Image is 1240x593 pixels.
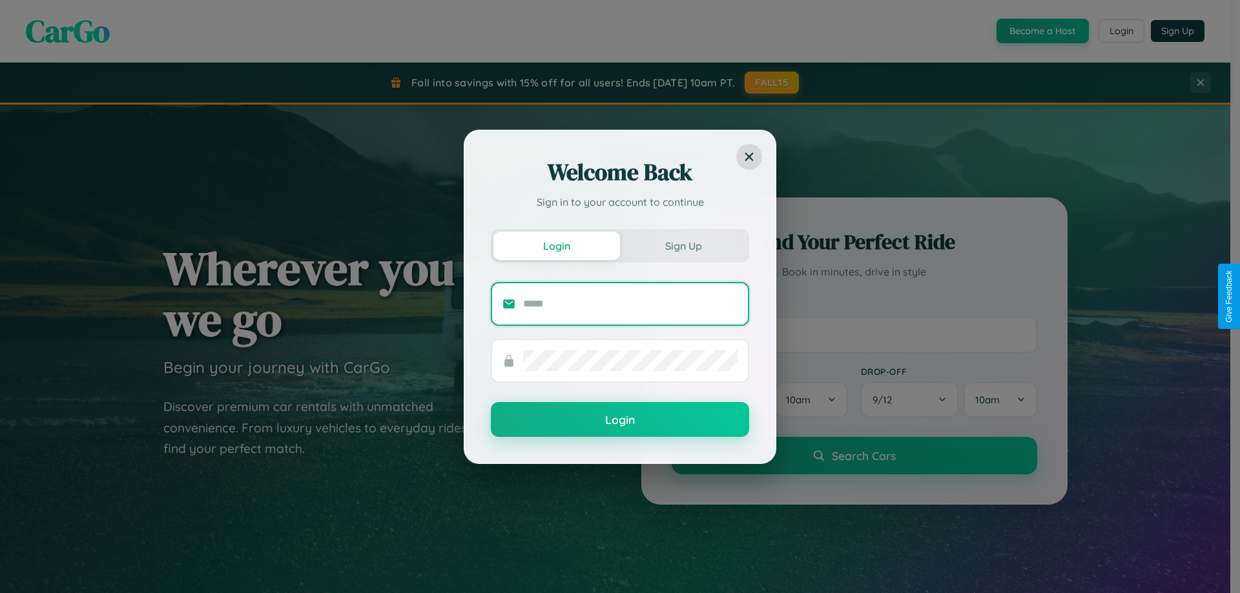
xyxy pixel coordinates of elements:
[491,157,749,188] h2: Welcome Back
[491,402,749,437] button: Login
[491,194,749,210] p: Sign in to your account to continue
[620,232,747,260] button: Sign Up
[1224,270,1234,323] div: Give Feedback
[493,232,620,260] button: Login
